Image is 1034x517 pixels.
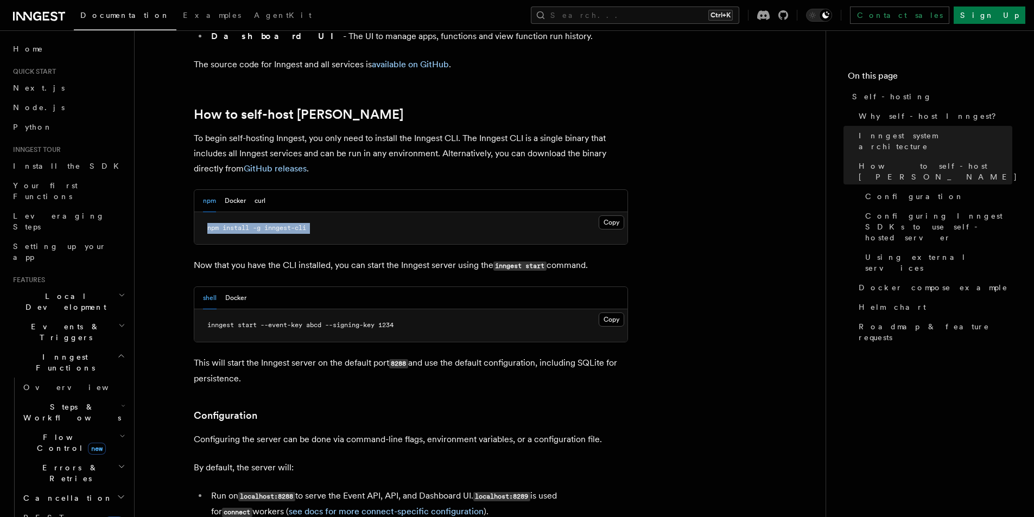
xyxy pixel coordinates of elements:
span: new [88,443,106,455]
a: Python [9,117,128,137]
span: Using external services [865,252,1012,273]
a: Configuration [861,187,1012,206]
p: By default, the server will: [194,460,628,475]
a: Why self-host Inngest? [854,106,1012,126]
a: Your first Functions [9,176,128,206]
a: Docker compose example [854,278,1012,297]
span: Features [9,276,45,284]
p: Now that you have the CLI installed, you can start the Inngest server using the command. [194,258,628,273]
span: Inngest Functions [9,352,117,373]
code: inngest start [493,261,547,271]
a: Inngest system architecture [854,126,1012,156]
p: The source code for Inngest and all services is . [194,57,628,72]
a: Sign Up [954,7,1025,24]
button: Local Development [9,286,128,317]
button: Copy [599,312,624,327]
code: localhost:8288 [238,492,295,501]
button: Steps & Workflows [19,397,128,427]
button: Cancellation [19,488,128,508]
span: Leveraging Steps [13,212,105,231]
a: Next.js [9,78,128,98]
code: connect [222,508,252,517]
button: Docker [225,190,246,212]
kbd: Ctrl+K [708,10,733,21]
a: Node.js [9,98,128,117]
span: Overview [23,383,135,392]
span: Helm chart [859,302,926,312]
a: Leveraging Steps [9,206,128,237]
p: Configuring the server can be done via command-line flags, environment variables, or a configurat... [194,432,628,447]
a: Configuring Inngest SDKs to use self-hosted server [861,206,1012,247]
li: - The UI to manage apps, functions and view function run history. [208,29,628,44]
a: How to self-host [PERSON_NAME] [194,107,403,122]
span: Home [13,43,43,54]
span: Inngest system architecture [859,130,1012,152]
span: Steps & Workflows [19,401,121,423]
span: Why self-host Inngest? [859,111,1004,122]
a: Helm chart [854,297,1012,317]
button: Flow Controlnew [19,427,128,458]
a: How to self-host [PERSON_NAME] [854,156,1012,187]
span: Cancellation [19,493,113,503]
a: Install the SDK [9,156,128,176]
span: Configuring Inngest SDKs to use self-hosted server [865,210,1012,243]
code: 8288 [389,359,408,368]
span: Examples [183,11,241,20]
a: Documentation [74,3,176,30]
button: Errors & Retries [19,458,128,488]
span: Errors & Retries [19,462,118,484]
a: see docs for more connect-specific configuration [289,506,484,516]
a: GitHub releases [244,163,307,174]
span: Your first Functions [13,181,78,201]
p: To begin self-hosting Inngest, you only need to install the Inngest CLI. The Inngest CLI is a sin... [194,131,628,176]
h4: On this page [848,69,1012,87]
a: Home [9,39,128,59]
button: Copy [599,215,624,229]
a: Self-hosting [848,87,1012,106]
a: Overview [19,378,128,397]
span: How to self-host [PERSON_NAME] [859,161,1018,182]
button: Toggle dark mode [806,9,832,22]
span: Self-hosting [852,91,932,102]
span: Inngest tour [9,145,61,154]
a: Configuration [194,408,257,423]
a: Contact sales [850,7,949,24]
span: npm install -g inngest-cli [207,224,306,232]
span: Flow Control [19,432,119,454]
span: Documentation [80,11,170,20]
span: Docker compose example [859,282,1008,293]
span: AgentKit [254,11,312,20]
span: Next.js [13,84,65,92]
span: Local Development [9,291,118,312]
span: Node.js [13,103,65,112]
a: Roadmap & feature requests [854,317,1012,347]
span: Setting up your app [13,242,106,261]
button: Inngest Functions [9,347,128,378]
p: This will start the Inngest server on the default port and use the default configuration, includi... [194,355,628,386]
span: Install the SDK [13,162,125,170]
span: Configuration [865,191,964,202]
span: inngest start --event-key abcd --signing-key 1234 [207,321,394,329]
span: Events & Triggers [9,321,118,343]
a: AgentKit [248,3,318,29]
a: Setting up your app [9,237,128,267]
button: Search...Ctrl+K [531,7,739,24]
a: Examples [176,3,248,29]
strong: Dashboard UI [211,31,343,41]
button: npm [203,190,216,212]
button: Events & Triggers [9,317,128,347]
code: localhost:8289 [473,492,530,501]
a: available on GitHub [372,59,449,69]
button: shell [203,287,217,309]
button: Docker [225,287,246,309]
button: curl [255,190,265,212]
span: Quick start [9,67,56,76]
span: Python [13,123,53,131]
a: Using external services [861,247,1012,278]
span: Roadmap & feature requests [859,321,1012,343]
